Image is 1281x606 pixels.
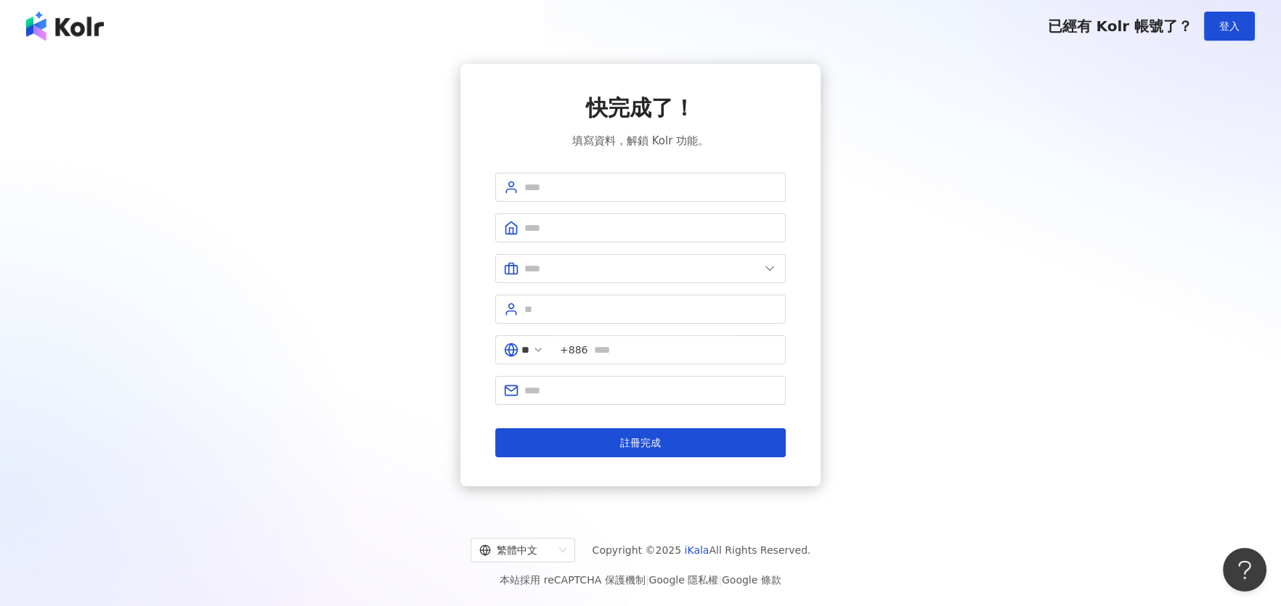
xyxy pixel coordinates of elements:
span: 註冊完成 [620,437,661,449]
span: 本站採用 reCAPTCHA 保護機制 [500,571,781,589]
iframe: Help Scout Beacon - Open [1223,548,1266,591]
button: 註冊完成 [495,428,786,457]
span: | [646,574,649,586]
a: iKala [685,544,709,556]
span: | [718,574,722,586]
span: 快完成了！ [586,93,695,123]
a: Google 隱私權 [648,574,718,586]
span: Copyright © 2025 All Rights Reserved. [593,541,811,559]
div: 繁體中文 [479,539,553,562]
button: 登入 [1204,12,1255,41]
span: 登入 [1219,20,1240,32]
a: Google 條款 [722,574,781,586]
span: +886 [560,342,587,358]
span: 已經有 Kolr 帳號了？ [1047,17,1192,35]
span: 填寫資料，解鎖 Kolr 功能。 [572,132,709,150]
img: logo [26,12,104,41]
